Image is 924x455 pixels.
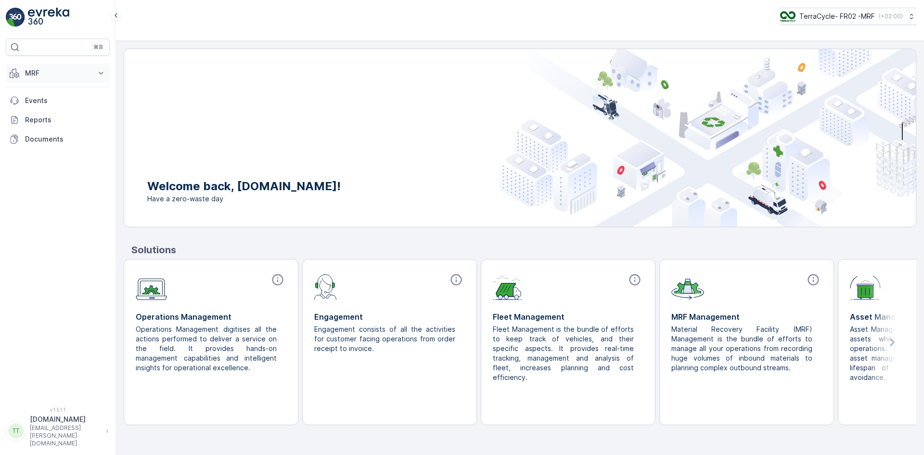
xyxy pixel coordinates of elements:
[671,325,814,373] p: Material Recovery Facility (MRF) Management is the bundle of efforts to manage all your operation...
[6,91,110,110] a: Events
[136,273,167,300] img: module-icon
[6,64,110,83] button: MRF
[136,325,279,373] p: Operations Management digitises all the actions performed to deliver a service on the field. It p...
[30,424,101,447] p: [EMAIL_ADDRESS][PERSON_NAME][DOMAIN_NAME]
[8,423,24,439] div: TT
[799,12,875,21] p: TerraCycle- FR02 -MRF
[780,11,796,22] img: terracycle.png
[879,13,903,20] p: ( +02:00 )
[671,311,822,323] p: MRF Management
[6,8,25,27] img: logo
[314,311,465,323] p: Engagement
[493,273,522,300] img: module-icon
[147,194,341,204] span: Have a zero-waste day
[6,110,110,130] a: Reports
[25,115,106,125] p: Reports
[850,273,881,300] img: module-icon
[671,273,704,300] img: module-icon
[493,311,643,323] p: Fleet Management
[25,68,90,78] p: MRF
[314,325,457,353] p: Engagement consists of all the activities for customer facing operations from order receipt to in...
[493,325,636,382] p: Fleet Management is the bundle of efforts to keep track of vehicles, and their specific aspects. ...
[25,96,106,105] p: Events
[314,273,337,300] img: module-icon
[93,43,103,51] p: ⌘B
[28,8,69,27] img: logo_light-DOdMpM7g.png
[500,49,916,227] img: city illustration
[131,243,916,257] p: Solutions
[136,311,286,323] p: Operations Management
[25,134,106,144] p: Documents
[780,8,916,25] button: TerraCycle- FR02 -MRF(+02:00)
[30,415,101,424] p: [DOMAIN_NAME]
[6,407,110,413] span: v 1.51.1
[6,130,110,149] a: Documents
[147,179,341,194] p: Welcome back, [DOMAIN_NAME]!
[6,415,110,447] button: TT[DOMAIN_NAME][EMAIL_ADDRESS][PERSON_NAME][DOMAIN_NAME]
